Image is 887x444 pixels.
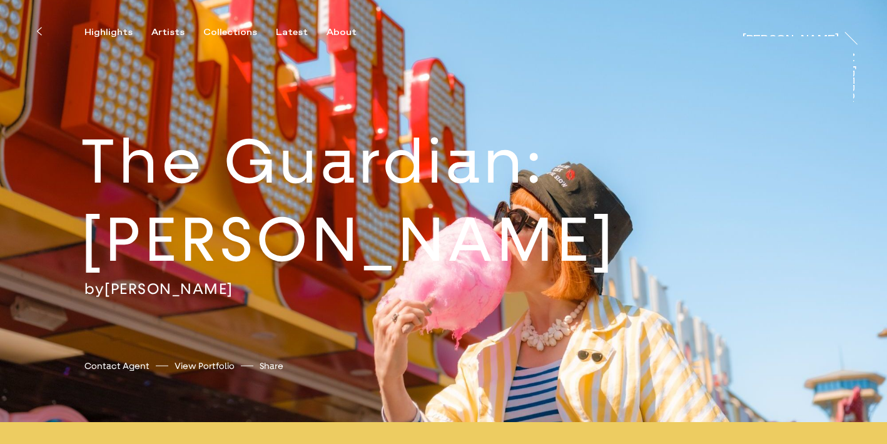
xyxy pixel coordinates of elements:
[845,51,855,163] div: At [PERSON_NAME]
[260,358,283,375] button: Share
[743,24,839,36] a: [PERSON_NAME]
[151,27,185,38] div: Artists
[151,27,203,38] button: Artists
[203,27,257,38] div: Collections
[84,280,104,298] span: by
[276,27,308,38] div: Latest
[853,51,866,102] a: At [PERSON_NAME]
[104,280,233,298] a: [PERSON_NAME]
[84,27,151,38] button: Highlights
[276,27,327,38] button: Latest
[327,27,375,38] button: About
[203,27,276,38] button: Collections
[175,360,235,373] a: View Portfolio
[84,27,133,38] div: Highlights
[81,123,887,280] h2: The Guardian: [PERSON_NAME]
[327,27,357,38] div: About
[84,360,150,373] a: Contact Agent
